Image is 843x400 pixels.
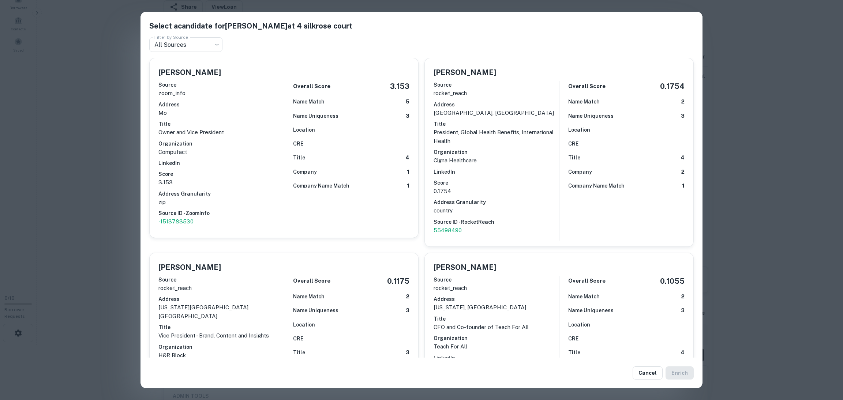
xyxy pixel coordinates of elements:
[406,98,409,106] h6: 5
[434,156,559,165] p: Cigna Healthcare
[434,323,559,332] p: CEO and Co-founder of Teach For All
[434,89,559,98] p: rocket_reach
[293,348,305,356] h6: Title
[158,101,284,109] h6: Address
[660,276,685,287] h5: 0.1055
[434,198,559,206] h6: Address Granularity
[434,226,559,235] a: 55498490
[568,98,600,106] h6: Name Match
[660,81,685,92] h5: 0.1754
[154,34,188,40] label: Filter by Source
[434,67,496,78] h5: [PERSON_NAME]
[158,343,284,351] h6: Organization
[434,284,559,293] p: rocket_reach
[681,348,685,357] h6: 4
[293,82,330,91] h6: Overall Score
[158,128,284,137] p: Owner and Vice President
[293,277,330,285] h6: Overall Score
[387,276,409,287] h5: 0.1175
[806,341,843,377] div: Chat Widget
[149,37,222,52] div: All Sources
[158,284,284,293] p: rocket_reach
[681,293,685,301] h6: 2
[406,293,409,301] h6: 2
[568,82,606,91] h6: Overall Score
[407,182,409,190] h6: 1
[158,209,284,217] h6: Source ID - ZoomInfo
[293,293,325,301] h6: Name Match
[149,20,694,31] h5: Select a candidate for [PERSON_NAME] at 4 silkrose court
[293,182,349,190] h6: Company Name Match
[568,182,625,190] h6: Company Name Match
[434,218,559,226] h6: Source ID - RocketReach
[293,112,338,120] h6: Name Uniqueness
[293,321,315,329] h6: Location
[568,168,592,176] h6: Company
[681,112,685,120] h6: 3
[434,120,559,128] h6: Title
[681,154,685,162] h6: 4
[568,321,590,329] h6: Location
[158,323,284,331] h6: Title
[293,140,303,148] h6: CRE
[405,154,409,162] h6: 4
[293,126,315,134] h6: Location
[568,112,614,120] h6: Name Uniqueness
[158,295,284,303] h6: Address
[293,154,305,162] h6: Title
[158,120,284,128] h6: Title
[568,140,578,148] h6: CRE
[434,303,559,312] p: [US_STATE], [GEOGRAPHIC_DATA]
[633,366,663,380] button: Cancel
[158,178,284,187] p: 3.153
[293,335,303,343] h6: CRE
[681,306,685,315] h6: 3
[434,179,559,187] h6: Score
[293,306,338,314] h6: Name Uniqueness
[434,168,559,176] h6: LinkedIn
[158,140,284,148] h6: Organization
[568,335,578,343] h6: CRE
[568,293,600,301] h6: Name Match
[568,154,580,162] h6: Title
[434,262,496,273] h5: [PERSON_NAME]
[158,303,284,320] p: [US_STATE][GEOGRAPHIC_DATA], [GEOGRAPHIC_DATA]
[434,187,559,196] p: 0.1754
[568,348,580,356] h6: Title
[158,159,284,167] h6: LinkedIn
[434,128,559,145] p: President, Global Health Benefits, International Health
[568,126,590,134] h6: Location
[158,67,221,78] h5: [PERSON_NAME]
[681,168,685,176] h6: 2
[406,348,409,357] h6: 3
[434,81,559,89] h6: Source
[158,81,284,89] h6: Source
[681,98,685,106] h6: 2
[434,354,559,362] h6: LinkedIn
[158,198,284,207] p: zip
[434,342,559,351] p: Teach For All
[158,190,284,198] h6: Address Granularity
[158,148,284,156] p: Compufact
[434,101,559,109] h6: Address
[434,315,559,323] h6: Title
[293,98,325,106] h6: Name Match
[568,277,606,285] h6: Overall Score
[390,81,409,92] h5: 3.153
[293,168,317,176] h6: Company
[158,276,284,284] h6: Source
[434,206,559,215] p: country
[434,295,559,303] h6: Address
[158,89,284,98] p: zoom_info
[568,306,614,314] h6: Name Uniqueness
[407,168,409,176] h6: 1
[682,182,685,190] h6: 1
[406,306,409,315] h6: 3
[158,109,284,117] p: mo
[158,217,284,226] a: -1513783530
[158,331,284,340] p: Vice President - Brand, Content and Insights
[434,334,559,342] h6: Organization
[406,112,409,120] h6: 3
